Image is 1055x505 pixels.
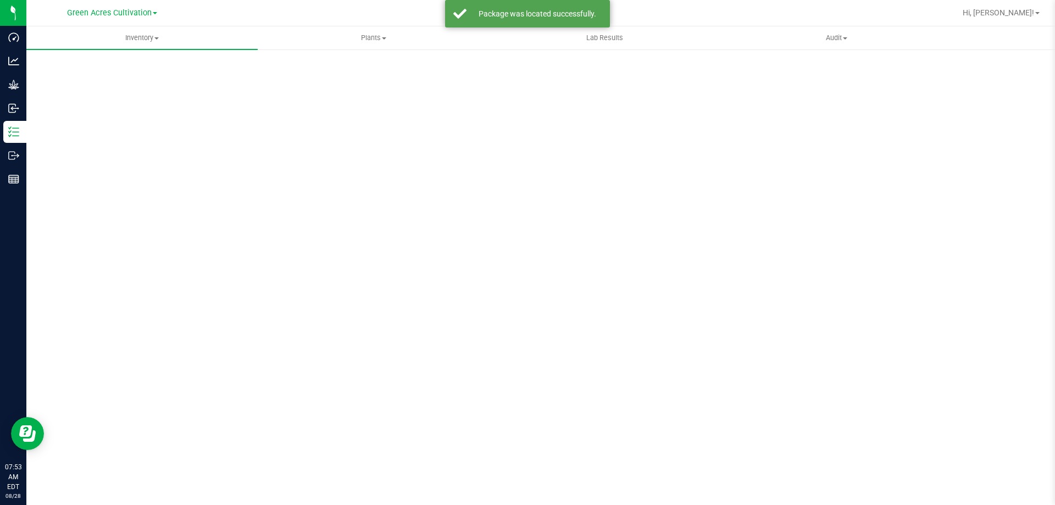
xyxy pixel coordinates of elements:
a: Inventory [26,26,258,49]
p: 08/28 [5,492,21,500]
inline-svg: Inventory [8,126,19,137]
inline-svg: Dashboard [8,32,19,43]
span: Plants [258,33,488,43]
iframe: Resource center [11,417,44,450]
span: Lab Results [571,33,638,43]
a: Plants [258,26,489,49]
inline-svg: Outbound [8,150,19,161]
div: Package was located successfully. [473,8,602,19]
inline-svg: Reports [8,174,19,185]
inline-svg: Grow [8,79,19,90]
span: Hi, [PERSON_NAME]! [963,8,1034,17]
span: Green Acres Cultivation [67,8,152,18]
inline-svg: Inbound [8,103,19,114]
span: Inventory [26,33,258,43]
p: 07:53 AM EDT [5,462,21,492]
a: Lab Results [489,26,720,49]
a: Audit [721,26,952,49]
span: Audit [721,33,952,43]
inline-svg: Analytics [8,56,19,66]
